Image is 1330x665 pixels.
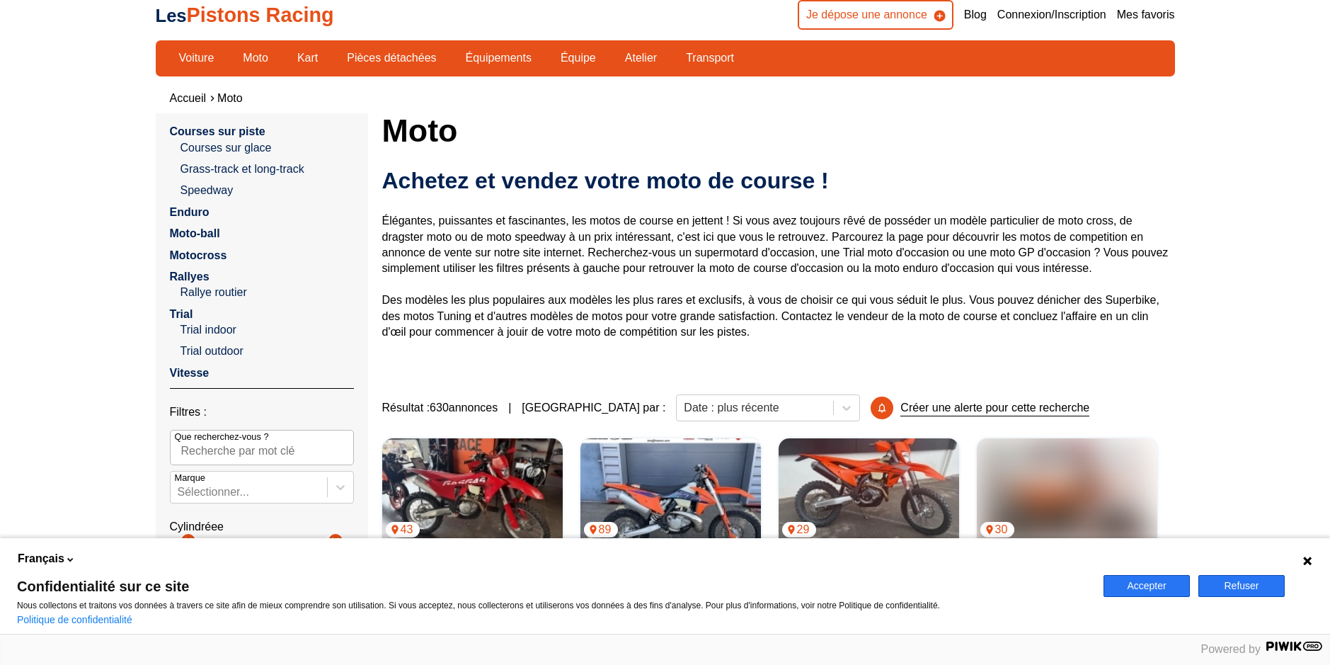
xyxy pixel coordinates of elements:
p: Nous collectons et traitons vos données à travers ce site afin de mieux comprendre son utilisatio... [17,601,1087,610]
p: 29 [782,522,817,538]
a: Équipe [551,46,605,70]
a: Accueil [170,92,207,104]
a: Moto-ball [170,227,220,239]
a: Vitesse [170,367,210,379]
button: Accepter [1103,575,1190,597]
a: Rallye routier [180,285,354,300]
img: KTM 300 EXC TPi [977,438,1157,545]
a: Équipements [457,46,541,70]
a: Courses sur piste [170,125,265,137]
span: | [508,400,511,416]
a: Connexion/Inscription [997,7,1106,23]
p: Que recherchez-vous ? [175,431,269,443]
a: Moto [234,46,277,70]
input: MarqueSélectionner... [178,486,180,499]
a: Moto [217,92,243,104]
span: Confidentialité sur ce site [17,579,1087,593]
a: KTM 500 EXC-F29 [779,438,959,545]
p: [GEOGRAPHIC_DATA] par : [522,400,665,416]
p: arrow_left [323,533,340,550]
a: Kart [288,46,327,70]
p: arrow_right [331,533,348,550]
input: Que recherchez-vous ? [170,430,354,465]
img: KTM 250 EXC [580,438,761,545]
img: KTM 500 EXC-F [779,438,959,545]
h1: Moto [382,113,1175,147]
p: Marque [175,472,205,484]
p: Filtres : [170,404,354,420]
span: Français [18,551,64,567]
a: Rallyes [170,271,210,283]
a: KTM 250 EXC89 [580,438,761,545]
a: Trial [170,308,193,320]
span: Powered by [1201,643,1261,655]
a: Speedway [180,183,354,198]
a: Grass-track et long-track [180,161,354,177]
a: Enduro [170,206,210,218]
a: KTM 300 EXC TPi30 [977,438,1157,545]
p: Créer une alerte pour cette recherche [900,400,1089,416]
a: Courses sur glace [180,140,354,156]
span: Les [156,6,187,25]
p: 89 [584,522,619,538]
a: Motocross [170,249,227,261]
a: Politique de confidentialité [17,614,132,625]
p: arrow_right [183,533,200,550]
a: Trial outdoor [180,343,354,359]
a: Mes favoris [1117,7,1175,23]
a: Blog [964,7,987,23]
span: Résultat : 630 annonces [382,400,498,416]
a: Voiture [170,46,224,70]
p: arrow_left [176,533,193,550]
img: GASGAS EC 500 F [382,438,563,545]
p: Élégantes, puissantes et fascinantes, les motos de course en jettent ! Si vous avez toujours rêvé... [382,213,1175,340]
h2: Achetez et vendez votre moto de course ! [382,166,1175,195]
button: Refuser [1198,575,1285,597]
a: LesPistons Racing [156,4,334,26]
a: Pièces détachées [338,46,445,70]
p: Cylindréee [170,519,354,535]
a: Trial indoor [180,322,354,338]
p: 43 [386,522,420,538]
a: GASGAS EC 500 F43 [382,438,563,545]
p: 30 [980,522,1015,538]
a: Atelier [616,46,666,70]
a: Transport [677,46,743,70]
